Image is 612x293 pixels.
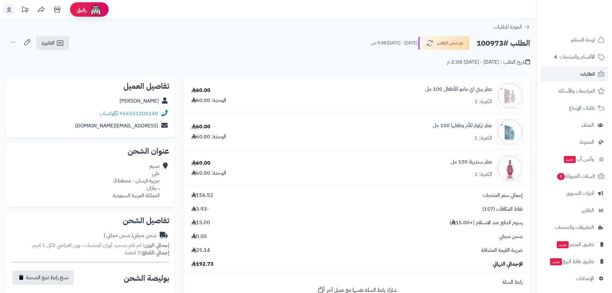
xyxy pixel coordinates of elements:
small: [DATE] - [DATE] 9:48 ص [371,40,417,46]
a: التقارير [541,203,608,218]
span: جديد [550,258,562,265]
a: المدونة [541,134,608,150]
a: طلبات الإرجاع [541,100,608,116]
div: 60.00 [191,87,210,94]
span: التطبيقات والخدمات [555,223,594,232]
a: التطبيقات والخدمات [541,220,608,235]
h2: بوليصة الشحن [124,274,169,282]
span: ضريبة القيمة المضافة [481,247,523,254]
span: رسوم الدفع عند الاستلام (+15.00 ) [449,219,523,226]
a: عطر تركواز للأم وطفلها 100 مل [433,122,492,129]
a: [PERSON_NAME] [120,97,159,105]
a: السلات المتروكة4 [541,169,608,184]
span: ( شحن مجاني ) [104,232,133,239]
div: الوحدة: 60.00 [191,97,226,104]
img: logo-2.png [568,6,606,20]
a: أدوات التسويق [541,186,608,201]
img: 1663509402-DSC_0694-6-f-90x90.jpg [497,119,522,145]
img: 1744740928-1N%20(19)-90x90.png [497,155,522,181]
span: السلات المتروكة [556,172,595,181]
a: وآتس آبجديد [541,151,608,167]
a: عطر بيتي اي مامو للأطفال 100 مل [425,86,492,93]
a: الفاتورة [36,36,69,50]
span: لوحة التحكم [571,35,595,44]
div: الكمية: 1 [475,134,492,142]
span: العودة للطلبات [494,23,522,31]
span: طلبات الإرجاع [569,104,595,113]
span: -3.93 [191,206,209,213]
span: شحن مجاني [499,233,523,240]
span: الإجمالي النهائي [493,261,523,268]
a: لوحة التحكم [541,32,608,48]
div: الكمية: 1 [475,171,492,178]
h2: عنوان الشحن [12,147,169,155]
img: 1650631713-DSC_0675-10-f-90x90.jpg [497,83,522,108]
div: الكمية: 1 [475,98,492,105]
div: الوحدة: 60.00 [191,133,226,141]
span: نسخ رابط تتبع الشحنة [26,274,68,281]
span: وآتس آب [563,155,594,164]
span: المراجعات والأسئلة [559,87,595,96]
a: الطلبات [541,66,608,82]
small: 3 قطعة [125,249,169,257]
span: الأقسام والمنتجات [560,52,595,61]
span: العملاء [581,121,594,130]
a: العملاء [541,117,608,133]
span: الإعدادات [576,274,594,283]
span: 4 [557,173,565,180]
span: 25.14 [191,247,210,254]
div: 60.00 [191,123,210,131]
span: إجمالي سعر المنتجات [483,192,523,199]
img: ai-face.png [89,3,102,16]
div: الوحدة: 60.00 [191,169,226,177]
button: تم شحن الطلب [418,36,470,50]
button: نسخ رابط تتبع الشحنة [13,270,74,285]
span: 15.00 [191,219,210,226]
a: واتساب [99,110,118,117]
div: شحن مجاني [104,232,156,239]
a: عطر سندريلا 100 مل [451,158,492,166]
span: التقارير [582,206,594,215]
div: نسيم علي جزيرة فرسان - مخطط2، ، جازان المملكة العربية السعودية [113,162,160,199]
span: جديد [564,156,576,163]
a: المراجعات والأسئلة [541,83,608,99]
span: لم تقم بتحديد أوزان للمنتجات ، وزن افتراضي للكل 1 كجم [32,242,141,249]
span: تطبيق المتجر [556,240,594,249]
a: 966501200140 [120,110,158,117]
span: 0.00 [191,233,207,240]
span: الطلبات [580,69,595,78]
div: رابط السلة [187,279,528,286]
strong: إجمالي القطع: [140,249,169,257]
a: العودة للطلبات [494,23,530,31]
span: أدوات التسويق [566,189,594,198]
strong: إجمالي الوزن: [142,242,169,249]
a: تطبيق المتجرجديد [541,237,608,252]
span: جديد [557,241,569,248]
span: 192.73 [191,261,214,268]
h2: تفاصيل الشحن [12,217,169,224]
a: تحديثات المنصة [17,3,33,18]
span: نقاط المكافآت (157) [482,206,523,213]
div: تاريخ الطلب : [DATE] - [DATE] 2:08 م [447,59,530,66]
a: تطبيق نقاط البيعجديد [541,254,608,269]
span: 156.52 [191,192,213,199]
span: المدونة [580,138,594,147]
div: 60.00 [191,160,210,167]
span: رفيق [76,6,87,14]
a: الإعدادات [541,271,608,286]
h2: الطلب #100973 [476,37,530,50]
h2: تفاصيل العميل [12,82,169,90]
a: [EMAIL_ADDRESS][DOMAIN_NAME] [75,122,158,130]
span: تطبيق نقاط البيع [549,257,594,266]
span: الفاتورة [41,39,55,47]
